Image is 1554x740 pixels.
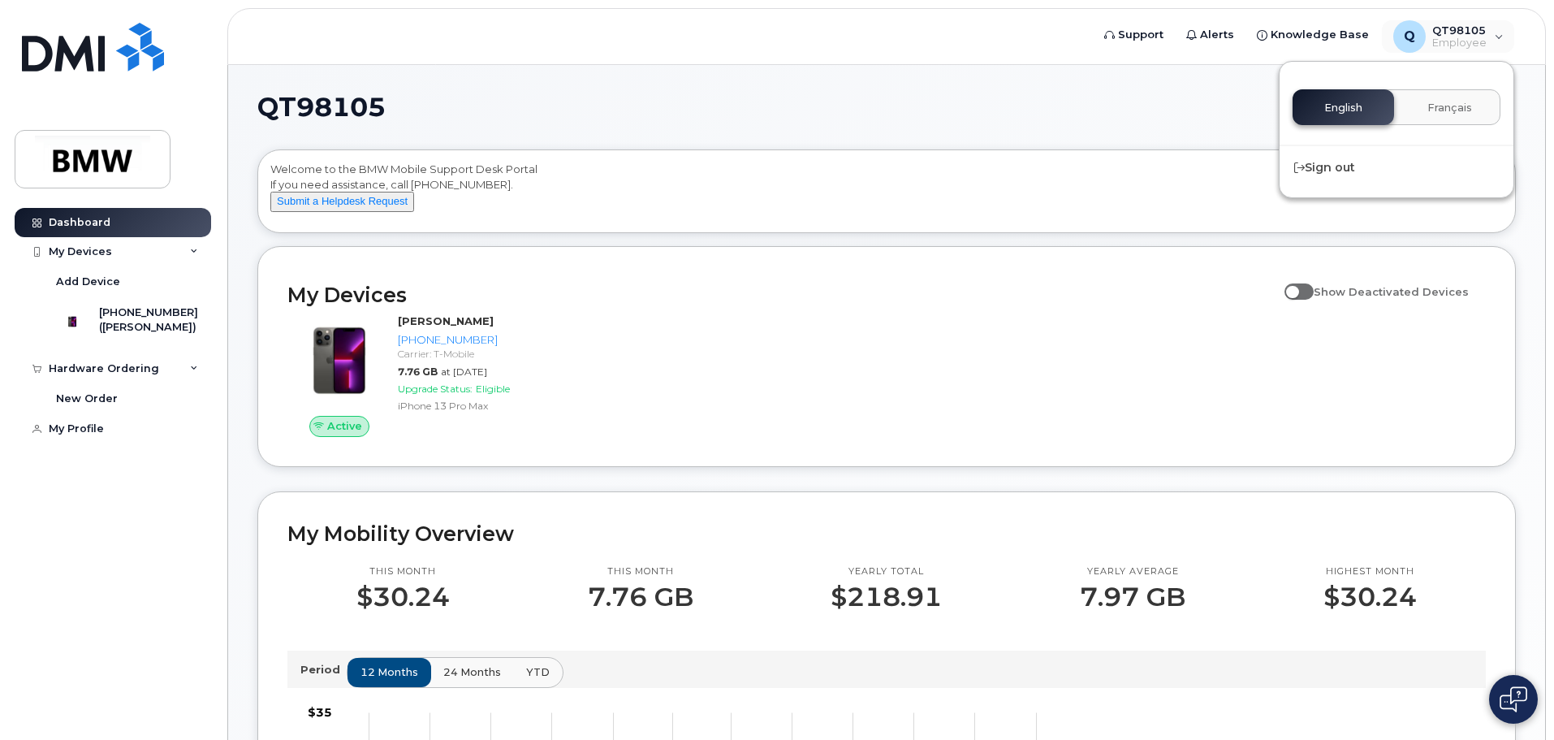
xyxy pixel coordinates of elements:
div: Welcome to the BMW Mobile Support Desk Portal If you need assistance, call [PHONE_NUMBER]. [270,162,1503,227]
span: QT98105 [257,95,386,119]
p: $30.24 [356,582,450,612]
img: image20231002-3703462-oworib.jpeg [300,322,378,400]
tspan: $35 [308,705,332,720]
div: iPhone 13 Pro Max [398,399,566,413]
h2: My Mobility Overview [287,521,1486,546]
p: This month [588,565,693,578]
p: 7.97 GB [1080,582,1185,612]
h2: My Devices [287,283,1276,307]
a: Submit a Helpdesk Request [270,194,414,207]
span: 7.76 GB [398,366,438,378]
span: 24 months [443,664,501,680]
p: Yearly average [1080,565,1185,578]
p: 7.76 GB [588,582,693,612]
strong: [PERSON_NAME] [398,314,494,327]
div: Sign out [1280,153,1513,183]
input: Show Deactivated Devices [1284,276,1297,289]
img: Open chat [1500,686,1527,712]
p: Period [300,662,347,677]
span: YTD [526,664,550,680]
div: [PHONE_NUMBER] [398,332,566,348]
span: Français [1427,102,1472,115]
span: Show Deactivated Devices [1314,285,1469,298]
span: Eligible [476,383,510,395]
p: Highest month [1323,565,1417,578]
a: Active[PERSON_NAME][PHONE_NUMBER]Carrier: T-Mobile7.76 GBat [DATE]Upgrade Status:EligibleiPhone 1... [287,314,572,437]
p: This month [356,565,450,578]
span: at [DATE] [441,366,487,378]
div: Carrier: T-Mobile [398,347,566,361]
button: Submit a Helpdesk Request [270,192,414,212]
p: Yearly total [831,565,942,578]
span: Active [327,418,362,434]
p: $218.91 [831,582,942,612]
span: Upgrade Status: [398,383,473,395]
p: $30.24 [1323,582,1417,612]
